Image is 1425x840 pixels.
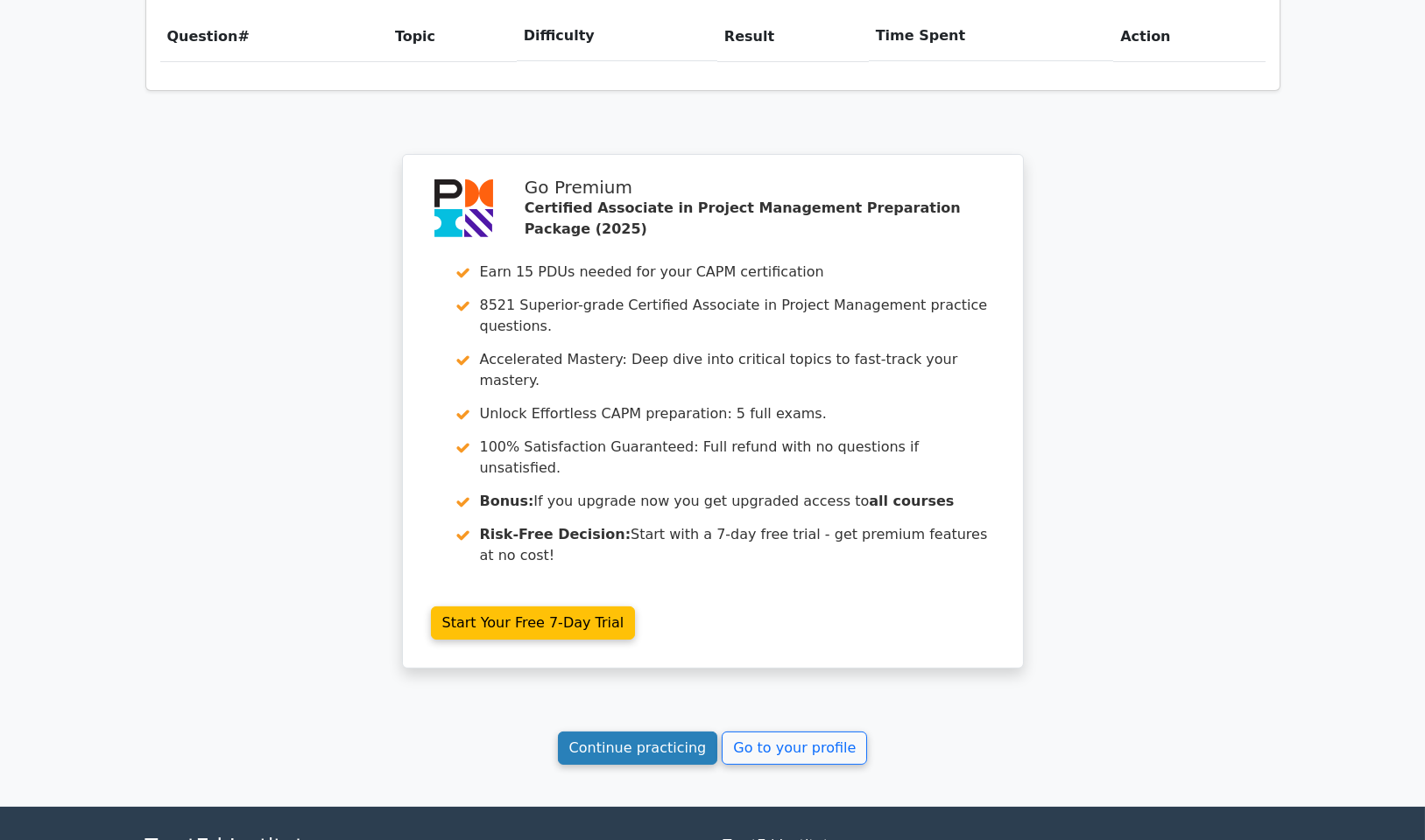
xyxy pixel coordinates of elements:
[431,606,636,640] a: Start Your Free 7-Day Trial
[717,11,869,61] th: Result
[558,731,718,765] a: Continue practicing
[722,731,867,765] a: Go to your profile
[160,11,388,61] th: #
[388,11,517,61] th: Topic
[167,28,238,45] span: Question
[1113,11,1265,61] th: Action
[869,11,1113,61] th: Time Spent
[517,11,717,61] th: Difficulty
